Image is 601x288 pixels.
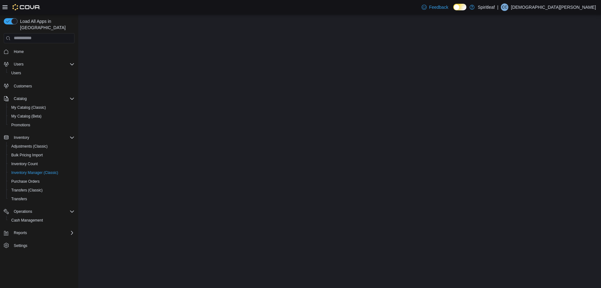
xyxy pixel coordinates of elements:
span: Load All Apps in [GEOGRAPHIC_DATA] [18,18,74,31]
button: Customers [1,81,77,90]
span: Home [11,48,74,55]
a: Inventory Manager (Classic) [9,169,61,176]
a: Feedback [419,1,451,13]
span: Cash Management [11,218,43,223]
button: Reports [1,228,77,237]
span: Users [11,71,21,76]
span: Users [14,62,23,67]
a: Purchase Orders [9,178,42,185]
span: Inventory [11,134,74,141]
nav: Complex example [4,45,74,266]
span: Reports [14,230,27,235]
span: Operations [14,209,32,214]
input: Dark Mode [453,4,466,10]
button: Settings [1,241,77,250]
span: Purchase Orders [11,179,40,184]
button: Users [11,60,26,68]
button: Users [1,60,77,69]
span: Adjustments (Classic) [11,144,48,149]
span: Inventory Manager (Classic) [9,169,74,176]
a: My Catalog (Classic) [9,104,49,111]
span: My Catalog (Classic) [11,105,46,110]
span: My Catalog (Beta) [11,114,42,119]
a: Customers [11,82,34,90]
span: Customers [14,84,32,89]
a: Transfers (Classic) [9,186,45,194]
button: Catalog [11,95,29,102]
button: Inventory [1,133,77,142]
span: Feedback [429,4,448,10]
span: My Catalog (Classic) [9,104,74,111]
button: Promotions [6,121,77,129]
span: Operations [11,208,74,215]
button: Inventory [11,134,32,141]
p: Spiritleaf [478,3,495,11]
span: Settings [14,243,27,248]
a: My Catalog (Beta) [9,113,44,120]
span: Bulk Pricing Import [9,151,74,159]
span: Transfers (Classic) [9,186,74,194]
button: Bulk Pricing Import [6,151,77,160]
span: Purchase Orders [9,178,74,185]
button: Inventory Count [6,160,77,168]
span: Inventory Count [11,161,38,166]
span: Cash Management [9,217,74,224]
img: Cova [13,4,40,10]
a: Adjustments (Classic) [9,143,50,150]
button: Users [6,69,77,77]
span: Bulk Pricing Import [11,153,43,158]
button: Catalog [1,94,77,103]
button: Home [1,47,77,56]
span: Reports [11,229,74,237]
span: Inventory Count [9,160,74,168]
button: My Catalog (Beta) [6,112,77,121]
span: Inventory Manager (Classic) [11,170,58,175]
a: Inventory Count [9,160,40,168]
span: Customers [11,82,74,90]
span: Promotions [11,123,30,128]
button: Adjustments (Classic) [6,142,77,151]
a: Settings [11,242,30,249]
span: Adjustments (Classic) [9,143,74,150]
span: Transfers (Classic) [11,188,43,193]
button: Purchase Orders [6,177,77,186]
span: Catalog [11,95,74,102]
a: Promotions [9,121,33,129]
a: Users [9,69,23,77]
span: Transfers [11,196,27,202]
button: Inventory Manager (Classic) [6,168,77,177]
span: Users [9,69,74,77]
p: | [497,3,499,11]
span: Home [14,49,24,54]
span: Inventory [14,135,29,140]
a: Transfers [9,195,29,203]
span: My Catalog (Beta) [9,113,74,120]
button: Cash Management [6,216,77,225]
p: [DEMOGRAPHIC_DATA][PERSON_NAME] [511,3,596,11]
a: Bulk Pricing Import [9,151,45,159]
span: Catalog [14,96,27,101]
span: CC [502,3,507,11]
a: Cash Management [9,217,45,224]
button: Operations [11,208,35,215]
button: Reports [11,229,29,237]
span: Settings [11,242,74,249]
span: Promotions [9,121,74,129]
div: Christian C [501,3,508,11]
span: Users [11,60,74,68]
button: My Catalog (Classic) [6,103,77,112]
button: Transfers (Classic) [6,186,77,195]
button: Operations [1,207,77,216]
span: Transfers [9,195,74,203]
button: Transfers [6,195,77,203]
a: Home [11,48,26,55]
